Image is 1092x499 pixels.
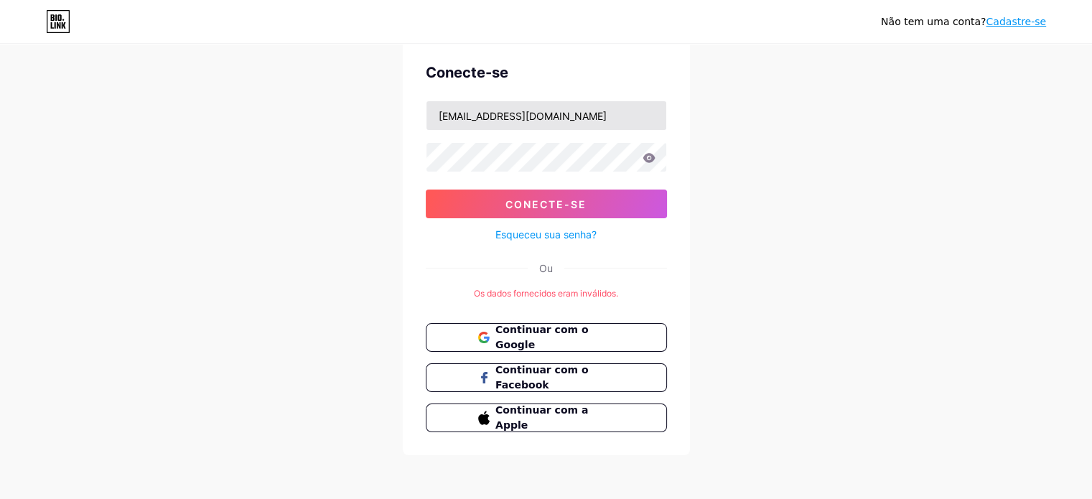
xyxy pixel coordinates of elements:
button: Continuar com o Facebook [426,363,667,392]
button: Continuar com o Google [426,323,667,352]
font: Ou [539,262,553,274]
font: Continuar com o Google [495,324,589,350]
font: Continuar com a Apple [495,404,588,431]
font: Não tem uma conta? [881,16,986,27]
font: Os dados fornecidos eram inválidos. [474,288,618,299]
a: Esqueceu sua senha? [495,227,597,242]
font: Conecte-se [426,64,508,81]
input: Nome de usuário [426,101,666,130]
button: Conecte-se [426,190,667,218]
font: Continuar com o Facebook [495,364,589,391]
font: Esqueceu sua senha? [495,228,597,241]
font: Conecte-se [505,198,587,210]
a: Cadastre-se [986,16,1046,27]
button: Continuar com a Apple [426,404,667,432]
